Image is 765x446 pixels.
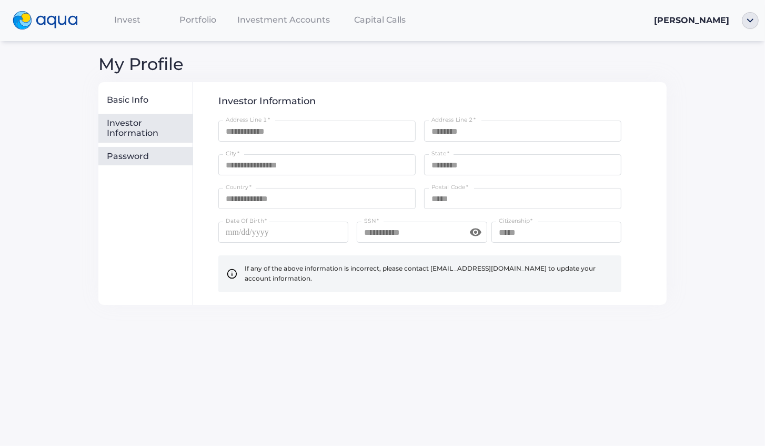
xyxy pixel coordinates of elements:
img: logo [13,11,78,30]
span: Investor Information [218,95,316,107]
a: logo [6,8,93,33]
img: ellipse [742,12,759,29]
button: toggle password visibility [465,222,486,243]
div: Password [107,151,188,162]
span: Investment Accounts [237,15,330,25]
div: Basic Info [107,95,188,105]
div: My Profile [98,59,667,70]
label: Date Of Birth [226,217,267,225]
label: Country [226,183,251,191]
a: Portfolio [163,9,233,31]
div: Investor Information [107,118,188,138]
span: Capital Calls [354,15,406,25]
span: [PERSON_NAME] [654,15,729,25]
img: newInfo.svg [227,269,237,279]
a: Investment Accounts [233,9,334,31]
label: Address Line 2 [431,116,476,124]
label: State [431,150,449,157]
a: Invest [93,9,163,31]
label: City [226,150,239,157]
label: SSN [364,217,379,225]
span: Portfolio [179,15,216,25]
label: Citizenship [499,217,532,225]
a: Capital Calls [334,9,426,31]
label: Address Line 1 [226,116,270,124]
span: Invest [115,15,141,25]
span: If any of the above information is incorrect, please contact [EMAIL_ADDRESS][DOMAIN_NAME] to upda... [245,264,613,284]
label: Postal Code [431,183,468,191]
